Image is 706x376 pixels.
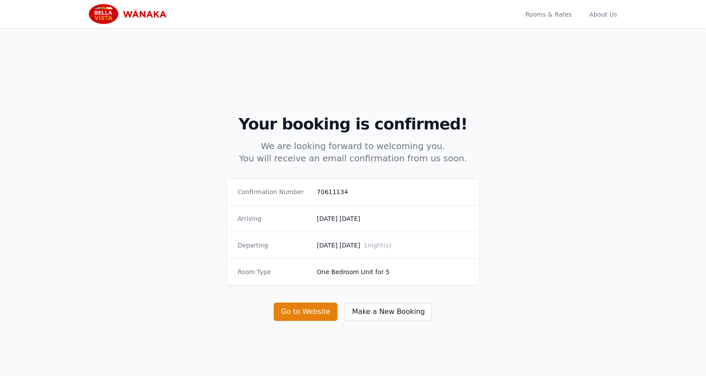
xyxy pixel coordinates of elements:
[274,307,344,316] a: Go to Website
[238,214,310,223] dt: Arriving
[238,268,310,276] dt: Room Type
[238,188,310,196] dt: Confirmation Number
[87,3,171,24] img: Bella Vista Wanaka
[317,241,469,250] dd: [DATE] [DATE]
[96,115,610,133] h2: Your booking is confirmed!
[238,241,310,250] dt: Departing
[344,303,432,321] button: Make a New Booking
[317,214,469,223] dd: [DATE] [DATE]
[185,140,521,164] p: We are looking forward to welcoming you. You will receive an email confirmation from us soon.
[317,268,469,276] dd: One Bedroom Unit for 5
[274,303,337,321] button: Go to Website
[317,188,469,196] dd: 70611134
[364,242,391,249] span: 1 night(s)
